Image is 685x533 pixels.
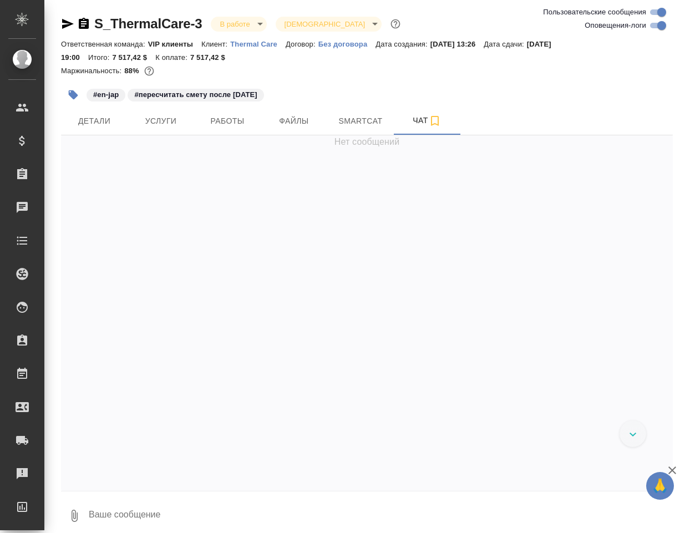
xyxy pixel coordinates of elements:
a: Без договора [318,39,376,48]
span: 🙏 [651,474,669,498]
span: Чат [400,114,454,128]
span: Работы [201,114,254,128]
span: пересчитать смету после починки [126,89,265,99]
div: В работе [276,17,382,32]
p: 7 517,42 $ [190,53,234,62]
button: В работе [216,19,253,29]
p: Клиент: [201,40,230,48]
a: Thermal Care [230,39,286,48]
button: Добавить тэг [61,83,85,107]
button: 🙏 [646,472,674,500]
span: Smartcat [334,114,387,128]
button: Доп статусы указывают на важность/срочность заказа [388,17,403,31]
span: Услуги [134,114,187,128]
span: en-jap [85,89,126,99]
p: Без договора [318,40,376,48]
p: [DATE] 13:26 [430,40,484,48]
p: К оплате: [155,53,190,62]
p: Дата создания: [376,40,430,48]
p: 88% [124,67,141,75]
p: Thermal Care [230,40,286,48]
p: #пересчитать смету после [DATE] [134,89,257,100]
span: Файлы [267,114,321,128]
span: Пользовательские сообщения [543,7,646,18]
p: 7 517,42 $ [112,53,155,62]
button: [DEMOGRAPHIC_DATA] [281,19,368,29]
p: #en-jap [93,89,119,100]
button: 814.27 USD; 8740.00 RUB; [142,64,156,78]
p: VIP клиенты [148,40,201,48]
span: Нет сообщений [334,135,400,149]
svg: Подписаться [428,114,442,128]
p: Маржинальность: [61,67,124,75]
button: Скопировать ссылку [77,17,90,31]
span: Детали [68,114,121,128]
p: Договор: [286,40,318,48]
button: Скопировать ссылку для ЯМессенджера [61,17,74,31]
a: S_ThermalCare-3 [94,16,202,31]
span: Оповещения-логи [585,20,646,31]
p: Ответственная команда: [61,40,148,48]
div: В работе [211,17,266,32]
p: Итого: [88,53,112,62]
p: Дата сдачи: [484,40,526,48]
